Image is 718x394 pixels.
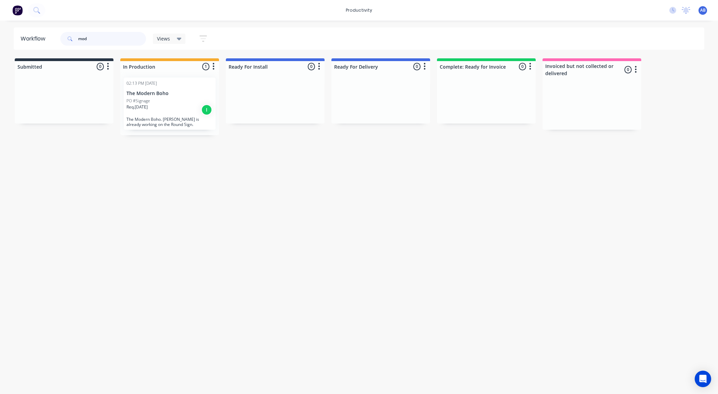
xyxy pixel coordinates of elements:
input: Search for orders... [78,32,146,46]
div: productivity [342,5,376,15]
p: The Modern Boho [126,91,213,96]
div: Open Intercom Messenger [695,371,711,387]
p: Req. [DATE] [126,104,148,110]
div: 02:13 PM [DATE]The Modern BohoPO #SignageReq.[DATE]IThe Modern Boho. [PERSON_NAME] is already wor... [124,78,216,130]
p: PO #Signage [126,98,150,104]
div: 02:13 PM [DATE] [126,80,157,86]
span: AB [700,7,706,13]
div: I [201,104,212,115]
span: Views [157,35,170,42]
div: Workflow [21,35,49,43]
img: Factory [12,5,23,15]
p: The Modern Boho. [PERSON_NAME] is already working on the Round Sign. [126,117,213,127]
